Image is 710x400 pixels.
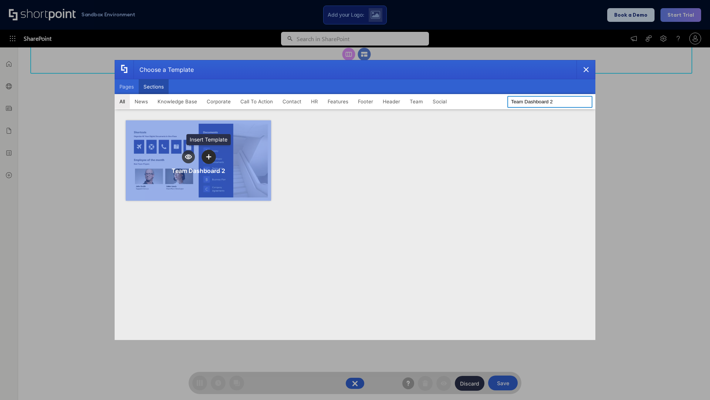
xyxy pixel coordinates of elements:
[202,94,236,109] button: Corporate
[507,96,592,108] input: Search
[306,94,323,109] button: HR
[428,94,452,109] button: Social
[115,60,595,340] div: template selector
[236,94,278,109] button: Call To Action
[673,364,710,400] iframe: Chat Widget
[405,94,428,109] button: Team
[153,94,202,109] button: Knowledge Base
[323,94,353,109] button: Features
[133,60,194,79] div: Choose a Template
[115,94,130,109] button: All
[139,79,169,94] button: Sections
[130,94,153,109] button: News
[378,94,405,109] button: Header
[172,167,225,174] div: Team Dashboard 2
[353,94,378,109] button: Footer
[115,79,139,94] button: Pages
[278,94,306,109] button: Contact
